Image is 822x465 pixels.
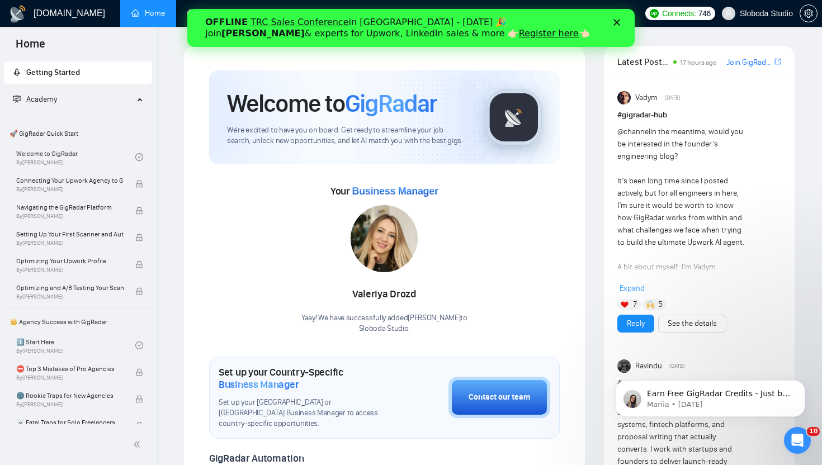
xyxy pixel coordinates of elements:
[261,8,302,18] a: searchScanner
[16,267,124,273] span: By [PERSON_NAME]
[635,92,658,104] span: Vadym
[219,366,393,391] h1: Set up your Country-Specific
[135,234,143,241] span: lock
[665,93,680,103] span: [DATE]
[469,391,530,404] div: Contact our team
[617,127,650,136] span: @channel
[330,185,438,197] span: Your
[209,452,304,464] span: GigRadar Automation
[332,19,391,30] a: Register here
[16,363,124,374] span: ⛔ Top 3 Mistakes of Pro Agencies
[5,311,151,333] span: 👑 Agency Success with GigRadar
[16,229,124,240] span: Setting Up Your First Scanner and Auto-Bidder
[627,317,645,330] a: Reply
[135,341,143,349] span: check-circle
[774,57,781,66] span: export
[16,401,124,408] span: By [PERSON_NAME]
[16,374,124,381] span: By [PERSON_NAME]
[49,32,193,308] span: Earn Free GigRadar Credits - Just by Sharing Your Story! 💬 Want more credits for sending proposal...
[131,8,165,18] a: homeHome
[16,293,124,300] span: By [PERSON_NAME]
[133,439,144,450] span: double-left
[16,282,124,293] span: Optimizing and A/B Testing Your Scanner for Better Results
[345,88,437,118] span: GigRadar
[680,59,717,67] span: 17 hours ago
[617,109,781,121] h1: # gigradar-hub
[16,417,124,428] span: ☠️ Fatal Traps for Solo Freelancers
[301,285,467,304] div: Valeriya Drozd
[658,315,726,333] button: See the details
[486,89,542,145] img: gigradar-logo.png
[633,299,637,310] span: 7
[620,283,645,293] span: Expand
[807,427,820,436] span: 10
[227,125,468,146] span: We're excited to have you on board. Get ready to streamline your job search, unlock new opportuni...
[658,299,663,310] span: 5
[726,56,772,69] a: Join GigRadar Slack Community
[135,180,143,188] span: lock
[219,397,393,429] span: Set up your [GEOGRAPHIC_DATA] or [GEOGRAPHIC_DATA] Business Manager to access country-specific op...
[135,422,143,430] span: lock
[646,301,654,309] img: 🙌
[135,395,143,403] span: lock
[13,95,21,103] span: fund-projection-screen
[352,186,438,197] span: Business Manager
[426,10,437,17] div: Close
[598,357,822,435] iframe: Intercom notifications message
[16,213,124,220] span: By [PERSON_NAME]
[800,4,818,22] button: setting
[26,94,57,104] span: Academy
[448,377,550,418] button: Contact our team
[135,260,143,268] span: lock
[135,207,143,215] span: lock
[800,9,818,18] a: setting
[187,9,635,47] iframe: Intercom live chat banner
[219,378,299,391] span: Business Manager
[725,10,733,17] span: user
[135,287,143,295] span: lock
[621,301,629,309] img: ❤️
[698,7,711,20] span: 746
[26,68,80,77] span: Getting Started
[16,202,124,213] span: Navigating the GigRadar Platform
[800,9,817,18] span: setting
[301,313,467,334] div: Yaay! We have successfully added [PERSON_NAME] to
[5,122,151,145] span: 🚀 GigRadar Quick Start
[16,255,124,267] span: Optimizing Your Upwork Profile
[301,324,467,334] p: Sloboda Studio .
[13,68,21,76] span: rocket
[784,427,811,454] iframe: Intercom live chat
[774,56,781,67] a: export
[16,390,124,401] span: 🌚 Rookie Traps for New Agencies
[4,61,152,84] li: Getting Started
[617,55,670,69] span: Latest Posts from the GigRadar Community
[227,88,437,118] h1: Welcome to
[351,205,418,272] img: 1686131622541-49.jpg
[16,333,135,358] a: 1️⃣ Start HereBy[PERSON_NAME]
[16,186,124,193] span: By [PERSON_NAME]
[16,240,124,246] span: By [PERSON_NAME]
[49,43,193,53] p: Message from Mariia, sent 5w ago
[16,175,124,186] span: Connecting Your Upwork Agency to GigRadar
[187,8,238,18] a: dashboardDashboard
[617,91,631,105] img: Vadym
[617,315,654,333] button: Reply
[135,153,143,161] span: check-circle
[650,9,659,18] img: upwork-logo.png
[13,94,57,104] span: Academy
[135,368,143,376] span: lock
[16,145,135,169] a: Welcome to GigRadarBy[PERSON_NAME]
[668,317,717,330] a: See the details
[662,7,696,20] span: Connects:
[9,5,27,23] img: logo
[7,36,54,59] span: Home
